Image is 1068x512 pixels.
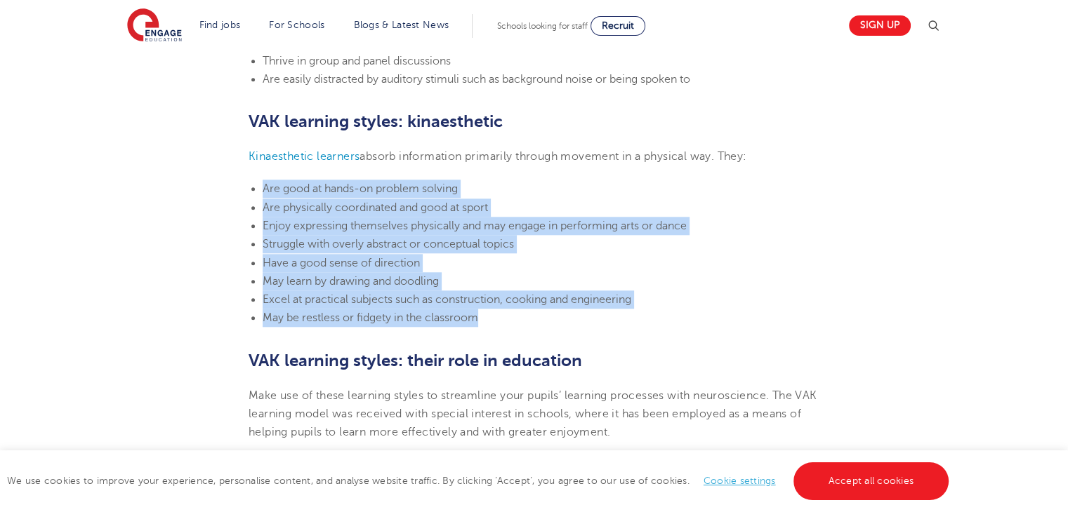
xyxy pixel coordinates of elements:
[263,220,687,232] span: Enjoy expressing themselves physically and may engage in performing arts or dance
[263,55,451,67] span: Thrive in group and panel discussions
[263,201,488,214] span: Are physically coordinated and good at sport
[497,21,588,31] span: Schools looking for staff
[263,73,690,86] span: Are easily distracted by auditory stimuli such as background noise or being spoken to
[127,8,182,43] img: Engage Education
[249,150,360,163] a: Kinaesthetic learners
[263,257,420,269] span: Have a good sense of direction
[7,476,952,486] span: We use cookies to improve your experience, personalise content, and analyse website traffic. By c...
[263,293,631,306] span: Excel at practical subjects such as construction, cooking and engineering
[849,15,911,36] a: Sign up
[249,112,503,131] b: VAK learning styles: kinaesthetic
[354,20,449,30] a: Blogs & Latest News
[249,351,582,370] b: VAK learning styles: their role in education
[263,311,478,324] span: May be restless or fidgety in the classroom
[263,275,439,288] span: May learn by drawing and doodling
[704,476,776,486] a: Cookie settings
[199,20,241,30] a: Find jobs
[591,16,645,36] a: Recruit
[602,20,634,31] span: Recruit
[793,462,949,500] a: Accept all cookies
[263,238,514,250] span: Struggle with overly abstract or conceptual topics
[360,150,746,163] span: absorb information primarily through movement in a physical way. They:
[269,20,324,30] a: For Schools
[249,389,817,439] span: Make use of these learning styles to streamline your pupils’ learning processes with neuroscience...
[263,182,458,195] span: Are good at hands-on problem solving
